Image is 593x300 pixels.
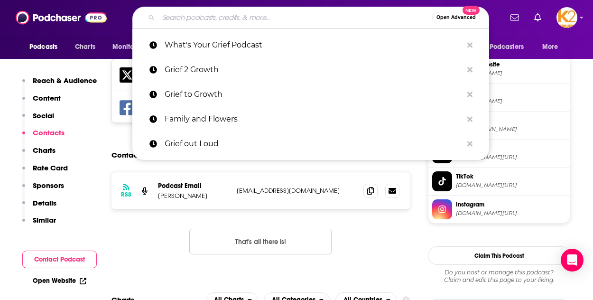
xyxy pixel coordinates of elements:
[472,38,537,56] button: open menu
[432,199,566,219] a: Instagram[DOMAIN_NAME][URL]
[556,7,577,28] button: Show profile menu
[432,171,566,191] a: TikTok[DOMAIN_NAME][URL]
[432,143,566,163] a: X/Twitter[DOMAIN_NAME][URL]
[75,40,95,54] span: Charts
[456,154,566,161] span: twitter.com/WhatsYourGrief
[23,38,70,56] button: open menu
[22,76,97,94] button: Reach & Audience
[556,7,577,28] span: Logged in as K2Krupp
[542,40,558,54] span: More
[111,146,143,164] h2: Contacts
[456,60,566,69] span: Official Website
[132,7,489,28] div: Search podcasts, credits, & more...
[432,87,566,107] a: RSS Feed[DOMAIN_NAME]
[112,40,146,54] span: Monitoring
[22,251,97,268] button: Contact Podcast
[456,98,566,105] span: whatsyourgrief.libsyn.com
[165,107,463,131] p: Family and Flowers
[33,163,68,172] p: Rate Card
[436,15,476,20] span: Open Advanced
[432,12,480,23] button: Open AdvancedNew
[456,144,566,153] span: X/Twitter
[432,115,566,135] a: Facebook[URL][DOMAIN_NAME]
[22,216,56,233] button: Similar
[165,57,463,82] p: Grief 2 Growth
[165,131,463,156] p: Grief out Loud
[556,7,577,28] img: User Profile
[456,182,566,189] span: tiktok.com/@whatsyourgrief
[33,198,56,207] p: Details
[22,128,65,146] button: Contacts
[22,163,68,181] button: Rate Card
[456,70,566,77] span: whatsyourgrief.libsyn.com
[536,38,570,56] button: open menu
[22,146,56,163] button: Charts
[22,111,54,129] button: Social
[530,9,545,26] a: Show notifications dropdown
[29,40,57,54] span: Podcasts
[463,6,480,15] span: New
[33,76,97,85] p: Reach & Audience
[158,182,229,190] p: Podcast Email
[456,116,566,125] span: Facebook
[33,128,65,137] p: Contacts
[69,38,101,56] a: Charts
[33,111,54,120] p: Social
[132,131,489,156] a: Grief out Loud
[561,249,584,272] div: Open Intercom Messenger
[456,200,566,209] span: Instagram
[33,216,56,225] p: Similar
[428,246,570,265] button: Claim This Podcast
[16,9,107,27] img: Podchaser - Follow, Share and Rate Podcasts
[428,269,570,284] div: Claim and edit this page to your liking.
[432,59,566,79] a: Official Website[DOMAIN_NAME]
[189,229,332,254] button: Nothing here.
[132,33,489,57] a: What's Your Grief Podcast
[132,57,489,82] a: Grief 2 Growth
[121,191,131,198] h3: RSS
[456,88,566,97] span: RSS Feed
[22,198,56,216] button: Details
[106,38,158,56] button: open menu
[456,172,566,181] span: TikTok
[33,181,64,190] p: Sponsors
[33,277,86,285] a: Open Website
[22,181,64,198] button: Sponsors
[165,82,463,107] p: Grief to Growth
[456,126,566,133] span: https://www.facebook.com/whatsyourgrief
[33,146,56,155] p: Charts
[33,94,61,103] p: Content
[428,269,570,276] span: Do you host or manage this podcast?
[478,40,524,54] span: For Podcasters
[158,192,229,200] p: [PERSON_NAME]
[165,33,463,57] p: What's Your Grief Podcast
[507,9,523,26] a: Show notifications dropdown
[456,210,566,217] span: instagram.com/whatsyourgrief
[132,82,489,107] a: Grief to Growth
[158,10,432,25] input: Search podcasts, credits, & more...
[132,107,489,131] a: Family and Flowers
[22,94,61,111] button: Content
[237,187,356,195] p: [EMAIL_ADDRESS][DOMAIN_NAME]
